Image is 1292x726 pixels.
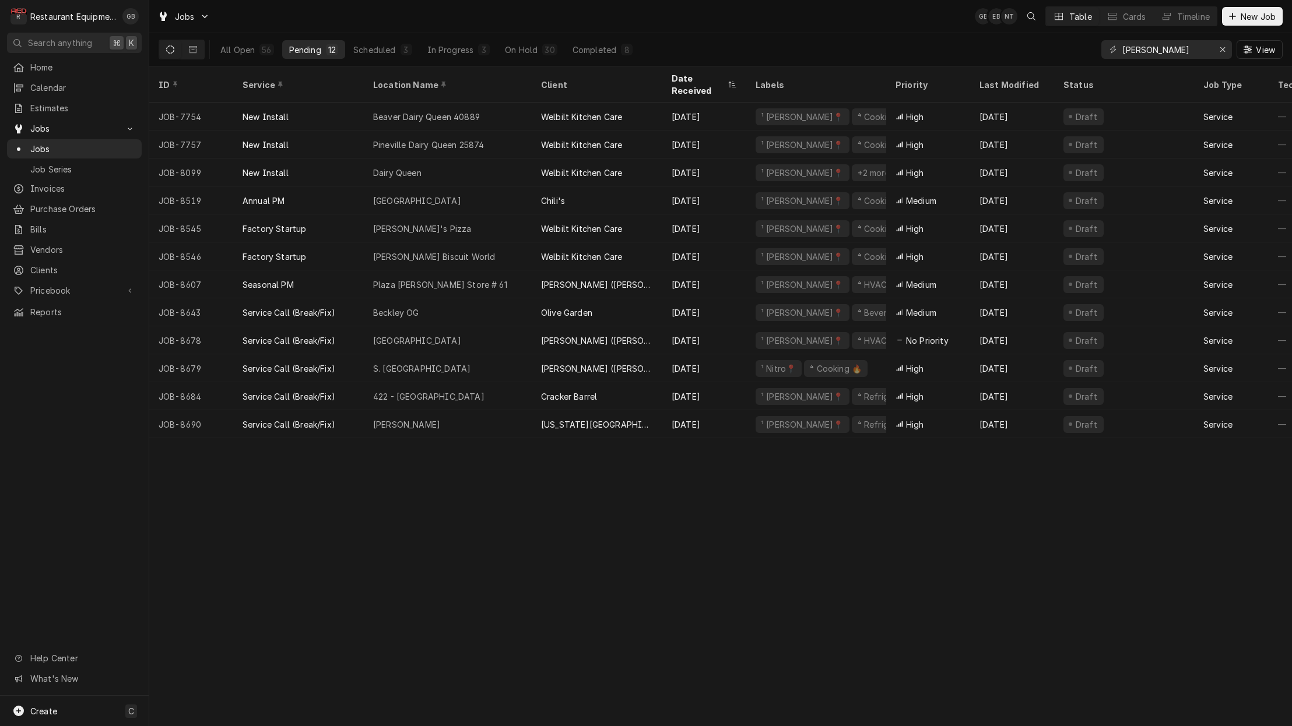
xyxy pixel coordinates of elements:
div: JOB-7754 [149,103,233,131]
div: Welbilt Kitchen Care [541,167,622,179]
div: ¹ [PERSON_NAME]📍 [760,418,845,431]
div: [DATE] [970,270,1054,298]
div: [US_STATE][GEOGRAPHIC_DATA] [541,418,653,431]
a: Go to Pricebook [7,281,142,300]
div: Factory Startup [243,251,306,263]
div: [GEOGRAPHIC_DATA] [373,334,461,347]
span: Jobs [175,10,195,23]
div: Service Call (Break/Fix) [243,418,335,431]
div: Draft [1074,167,1099,179]
div: GB [975,8,991,24]
div: Service Call (Break/Fix) [243,334,335,347]
div: ⁴ Cooking 🔥 [856,111,911,123]
a: Clients [7,260,142,280]
div: JOB-8643 [149,298,233,326]
span: New Job [1238,10,1278,23]
span: Medium [906,195,936,207]
div: ¹ [PERSON_NAME]📍 [760,306,845,319]
div: JOB-8519 [149,186,233,214]
span: High [906,167,924,179]
div: [DATE] [970,214,1054,242]
div: 30 [545,44,554,56]
span: High [906,418,924,431]
div: ID [159,79,222,91]
span: High [906,362,924,375]
span: Calendar [30,82,136,94]
div: In Progress [427,44,474,56]
div: S. [GEOGRAPHIC_DATA] [373,362,471,375]
div: JOB-8684 [149,382,233,410]
div: Factory Startup [243,223,306,235]
div: [DATE] [662,186,746,214]
div: All Open [220,44,255,56]
div: Draft [1074,195,1099,207]
div: Service [1203,362,1233,375]
div: [PERSON_NAME]'s Pizza [373,223,471,235]
div: Service [1203,195,1233,207]
a: Go to Help Center [7,649,142,668]
div: Draft [1074,223,1099,235]
div: ⁴ Refrigeration ❄️ [856,418,931,431]
div: [DATE] [970,382,1054,410]
span: ⌘ [113,37,121,49]
div: Priority [896,79,959,91]
button: Search anything⌘K [7,33,142,53]
div: Draft [1074,418,1099,431]
div: ⁴ HVAC 🌡️ [856,334,901,347]
span: View [1254,44,1277,56]
button: New Job [1222,7,1283,26]
div: [PERSON_NAME] [373,418,440,431]
div: +2 more [856,167,891,179]
div: Beaver Dairy Queen 40889 [373,111,480,123]
div: [DATE] [662,131,746,158]
div: Table [1069,10,1092,23]
button: Erase input [1213,40,1232,59]
div: Chili's [541,195,565,207]
div: Service [1203,111,1233,123]
div: [DATE] [662,103,746,131]
div: [DATE] [970,326,1054,354]
span: What's New [30,672,135,685]
span: Invoices [30,182,136,195]
a: Invoices [7,179,142,198]
div: Labels [756,79,877,91]
span: Medium [906,306,936,319]
div: Last Modified [979,79,1042,91]
div: [DATE] [970,158,1054,186]
div: ⁴ Cooking 🔥 [856,139,911,151]
div: Service Call (Break/Fix) [243,306,335,319]
div: ⁴ Cooking 🔥 [856,195,911,207]
div: ⁴ Beverage ☕ [856,306,915,319]
div: ¹ [PERSON_NAME]📍 [760,139,845,151]
div: ¹ [PERSON_NAME]📍 [760,195,845,207]
div: JOB-7757 [149,131,233,158]
div: Pending [289,44,321,56]
a: Calendar [7,78,142,97]
div: Service [1203,390,1233,403]
div: Service [1203,418,1233,431]
a: Reports [7,302,142,322]
div: GB [122,8,139,24]
span: Medium [906,279,936,291]
div: 56 [262,44,271,56]
div: R [10,8,27,24]
div: Service [1203,223,1233,235]
div: Beckley OG [373,306,419,319]
span: Job Series [30,163,136,175]
div: JOB-8679 [149,354,233,382]
a: Go to Jobs [153,7,215,26]
div: Cards [1123,10,1146,23]
div: ⁴ HVAC 🌡️ [856,279,901,291]
div: New Install [243,139,289,151]
div: [DATE] [970,298,1054,326]
div: Annual PM [243,195,285,207]
div: Draft [1074,279,1099,291]
div: Location Name [373,79,520,91]
span: Jobs [30,143,136,155]
div: 3 [480,44,487,56]
div: [DATE] [662,298,746,326]
div: Olive Garden [541,306,592,319]
input: Keyword search [1122,40,1210,59]
div: [DATE] [662,382,746,410]
div: Service [1203,334,1233,347]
